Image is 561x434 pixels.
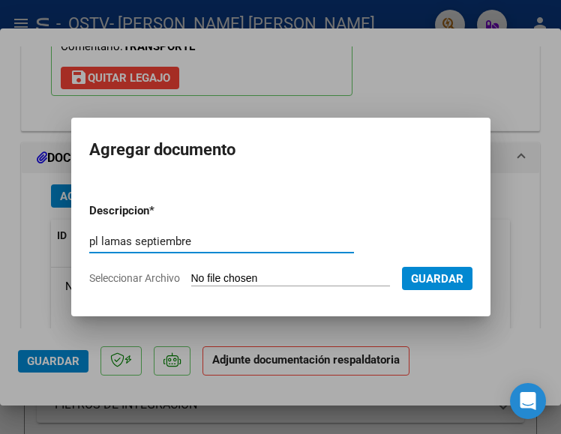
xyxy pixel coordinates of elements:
button: Guardar [402,267,472,290]
div: Open Intercom Messenger [510,383,546,419]
span: Seleccionar Archivo [89,272,180,284]
p: Descripcion [89,202,204,220]
h2: Agregar documento [89,136,472,164]
span: Guardar [411,272,463,286]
